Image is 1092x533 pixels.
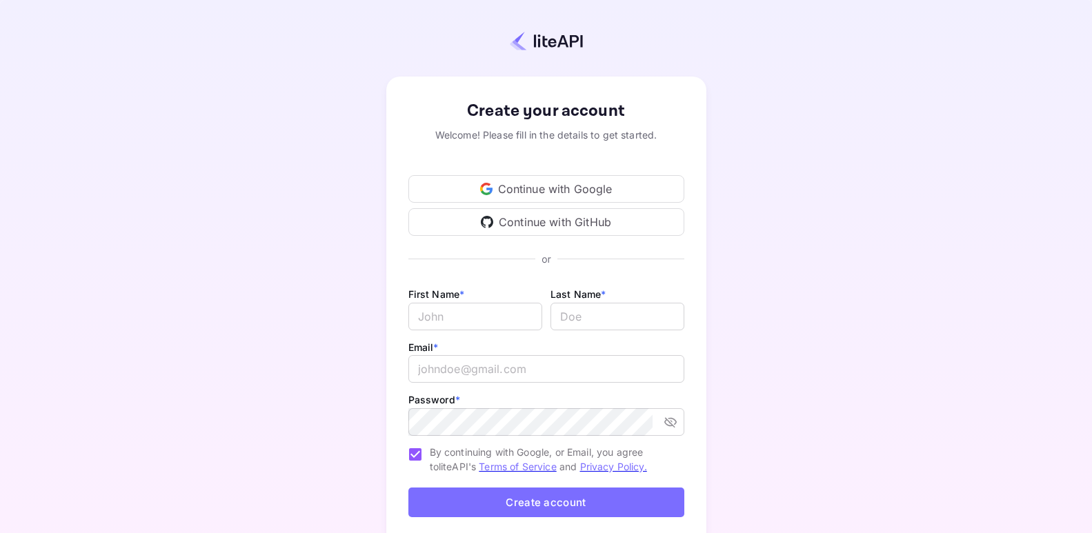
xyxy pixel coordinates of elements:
button: toggle password visibility [658,410,683,434]
a: Terms of Service [479,461,556,472]
a: Privacy Policy. [580,461,647,472]
div: Continue with Google [408,175,684,203]
div: Continue with GitHub [408,208,684,236]
div: Create your account [408,99,684,123]
label: Email [408,341,439,353]
span: By continuing with Google, or Email, you agree to liteAPI's and [430,445,673,474]
button: Create account [408,487,684,517]
label: Last Name [550,288,606,300]
label: Password [408,394,460,405]
input: johndoe@gmail.com [408,355,684,383]
label: First Name [408,288,465,300]
input: John [408,303,542,330]
input: Doe [550,303,684,330]
div: Welcome! Please fill in the details to get started. [408,128,684,142]
img: liteapi [510,31,583,51]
